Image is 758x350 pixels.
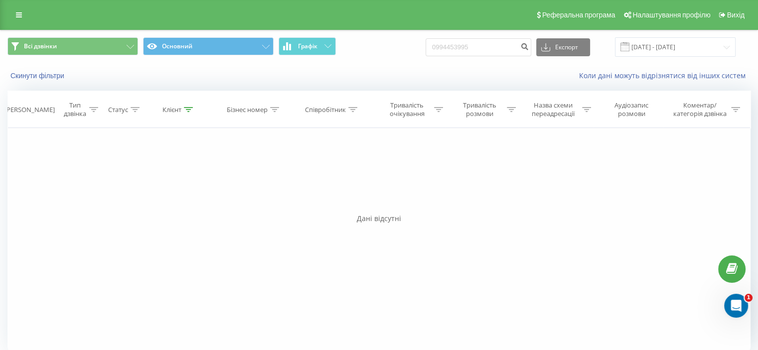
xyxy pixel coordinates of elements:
[632,11,710,19] span: Налаштування профілю
[724,294,748,318] iframe: Intercom live chat
[279,37,336,55] button: Графік
[536,38,590,56] button: Експорт
[162,106,181,114] div: Клієнт
[7,71,69,80] button: Скинути фільтри
[143,37,274,55] button: Основний
[24,42,57,50] span: Всі дзвінки
[527,101,580,118] div: Назва схеми переадресації
[727,11,745,19] span: Вихід
[63,101,86,118] div: Тип дзвінка
[745,294,753,302] span: 1
[108,106,128,114] div: Статус
[7,214,751,224] div: Дані відсутні
[298,43,317,50] span: Графік
[542,11,615,19] span: Реферальна програма
[227,106,268,114] div: Бізнес номер
[455,101,504,118] div: Тривалість розмови
[305,106,346,114] div: Співробітник
[603,101,661,118] div: Аудіозапис розмови
[7,37,138,55] button: Всі дзвінки
[579,71,751,80] a: Коли дані можуть відрізнятися вiд інших систем
[670,101,729,118] div: Коментар/категорія дзвінка
[426,38,531,56] input: Пошук за номером
[382,101,432,118] div: Тривалість очікування
[4,106,55,114] div: [PERSON_NAME]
